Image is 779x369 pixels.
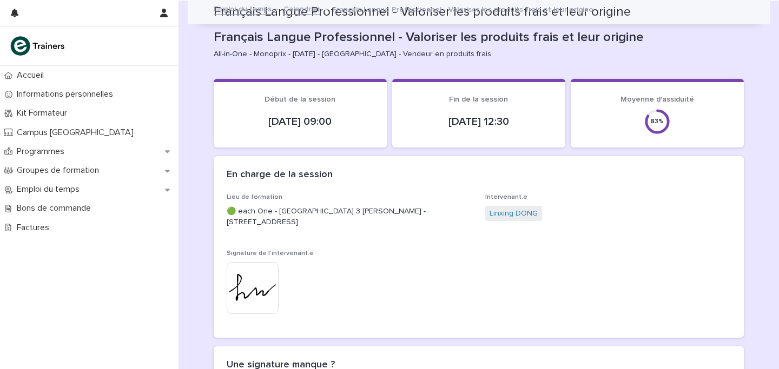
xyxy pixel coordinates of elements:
p: [DATE] 12:30 [405,115,552,128]
h2: En charge de la session [227,169,333,181]
p: Informations personnelles [12,89,122,99]
span: Fin de la session [449,96,508,103]
span: Lieu de formation [227,194,282,200]
p: Français Langue Professionnel - Valoriser les produits frais et leur origine [332,3,593,15]
span: Signature de l'intervenant.e [227,250,314,257]
div: 83 % [644,118,670,125]
span: Intervenant.e [485,194,527,200]
a: Calendrier [283,2,320,15]
p: Français Langue Professionnel - Valoriser les produits frais et leur origine [214,30,740,45]
p: [DATE] 09:00 [227,115,374,128]
span: Moyenne d'assiduité [620,96,694,103]
p: Factures [12,223,58,233]
p: Emploi du temps [12,184,88,194]
p: Programmes [12,146,73,157]
img: K0CqGN7SDeD6s4JG8KQk [9,35,68,57]
span: Début de la session [265,96,335,103]
p: Kit Formateur [12,108,76,118]
a: Emploi du temps [214,2,272,15]
a: Linxing DONG [490,208,538,219]
p: All-in-One - Monoprix - [DATE] - [GEOGRAPHIC_DATA] - Vendeur en produits frais [214,50,735,59]
p: Groupes de formation [12,165,108,176]
p: Accueil [12,70,52,80]
p: Bons de commande [12,203,100,213]
p: 🟢 each One - [GEOGRAPHIC_DATA] 3 [PERSON_NAME] - [STREET_ADDRESS] [227,206,472,229]
p: Campus [GEOGRAPHIC_DATA] [12,128,142,138]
